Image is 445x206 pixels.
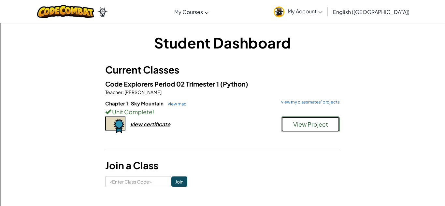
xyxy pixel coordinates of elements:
a: My Courses [171,3,212,21]
span: My Courses [174,8,203,15]
div: Options [3,26,442,32]
img: Ozaria [97,7,108,17]
div: Rename [3,38,442,44]
span: English ([GEOGRAPHIC_DATA]) [333,8,409,15]
div: Delete [3,20,442,26]
img: CodeCombat logo [37,5,94,18]
div: Sort A > Z [3,3,442,8]
div: Sort New > Old [3,8,442,14]
div: Move To ... [3,14,442,20]
a: My Account [270,1,326,22]
div: Move To ... [3,44,442,49]
a: English ([GEOGRAPHIC_DATA]) [330,3,413,21]
img: avatar [274,7,284,17]
span: My Account [288,8,323,15]
div: Sign out [3,32,442,38]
